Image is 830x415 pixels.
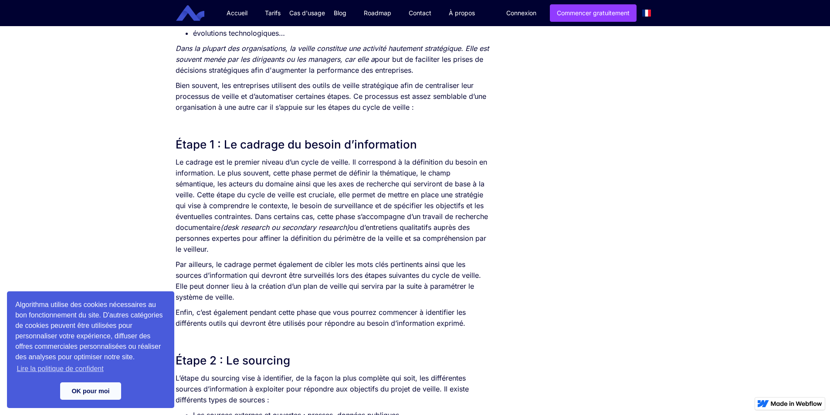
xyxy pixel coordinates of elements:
p: pour but de faciliter les prises de décisions stratégiques afin d'augmenter la performance des en... [176,43,492,76]
h2: Étape 1 : Le cadrage du besoin d’information [176,137,492,152]
p: ‍ [176,333,492,344]
a: Commencer gratuitement [550,4,637,22]
em: (desk research ou secondary research) [220,223,349,232]
li: évolutions technologiques… [193,28,492,39]
p: Bien souvent, les entreprises utilisent des outils de veille stratégique afin de centraliser leur... [176,80,492,113]
span: Algorithma utilise des cookies nécessaires au bon fonctionnement du site. D'autres catégories de ... [15,300,166,375]
p: L’étape du sourcing vise à identifier, de la façon la plus complète qui soit, les différentes sou... [176,373,492,405]
p: ‍ [176,117,492,128]
img: Made in Webflow [771,401,822,406]
em: Dans la plupart des organisations, la veille constitue une activité hautement stratégique. Elle e... [176,44,489,64]
a: home [183,5,211,21]
a: dismiss cookie message [60,382,121,400]
div: cookieconsent [7,291,174,408]
a: Connexion [500,5,543,21]
div: Cas d'usage [289,9,325,17]
h2: Étape 2 : Le sourcing [176,353,492,368]
a: learn more about cookies [15,362,105,375]
p: Par ailleurs, le cadrage permet également de cibler les mots clés pertinents ainsi que les source... [176,259,492,303]
p: Enfin, c’est également pendant cette phase que vous pourrez commencer à identifier les différents... [176,307,492,329]
p: Le cadrage est le premier niveau d’un cycle de veille. Il correspond à la définition du besoin en... [176,157,492,255]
